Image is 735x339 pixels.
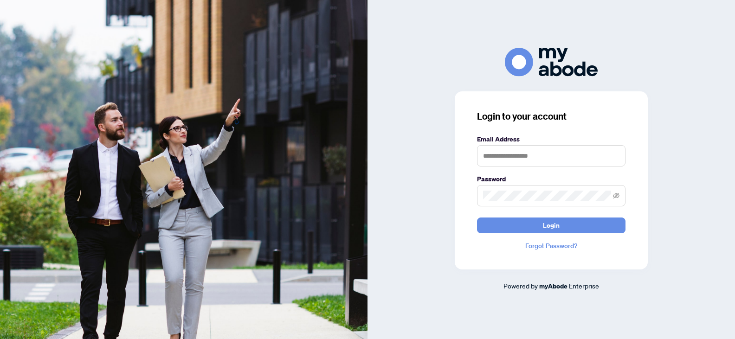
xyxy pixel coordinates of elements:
[505,48,598,76] img: ma-logo
[613,192,619,199] span: eye-invisible
[477,174,625,184] label: Password
[477,217,625,233] button: Login
[503,281,538,290] span: Powered by
[477,110,625,123] h3: Login to your account
[477,134,625,144] label: Email Address
[539,281,567,291] a: myAbode
[477,241,625,251] a: Forgot Password?
[543,218,560,233] span: Login
[569,281,599,290] span: Enterprise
